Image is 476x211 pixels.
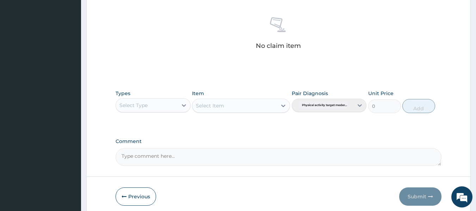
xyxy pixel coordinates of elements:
[13,35,29,53] img: d_794563401_company_1708531726252_794563401
[192,90,204,97] label: Item
[116,4,132,20] div: Minimize live chat window
[119,102,148,109] div: Select Type
[368,90,394,97] label: Unit Price
[116,138,442,144] label: Comment
[4,138,134,163] textarea: Type your message and hit 'Enter'
[37,39,118,49] div: Chat with us now
[116,187,156,206] button: Previous
[402,99,435,113] button: Add
[41,62,97,133] span: We're online!
[116,91,130,97] label: Types
[256,42,301,49] p: No claim item
[292,90,328,97] label: Pair Diagnosis
[399,187,441,206] button: Submit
